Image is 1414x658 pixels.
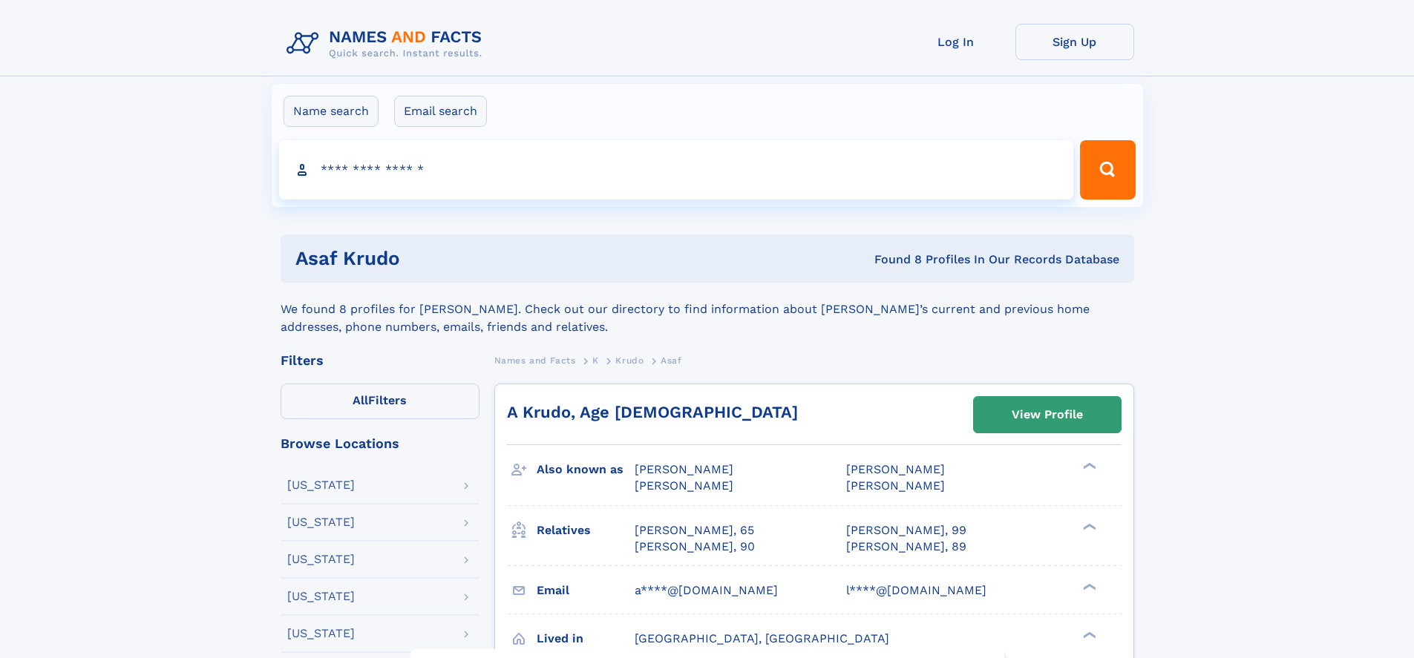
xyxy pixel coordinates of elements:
[846,539,966,555] a: [PERSON_NAME], 89
[287,628,355,639] div: [US_STATE]
[281,384,479,419] label: Filters
[637,251,1119,268] div: Found 8 Profiles In Our Records Database
[537,457,635,482] h3: Also known as
[281,283,1134,336] div: We found 8 profiles for [PERSON_NAME]. Check out our directory to find information about [PERSON_...
[1079,582,1097,591] div: ❯
[494,351,576,369] a: Names and Facts
[507,403,798,421] a: A Krudo, Age [DEMOGRAPHIC_DATA]
[537,626,635,651] h3: Lived in
[287,553,355,565] div: [US_STATE]
[635,631,889,645] span: [GEOGRAPHIC_DATA], [GEOGRAPHIC_DATA]
[1015,24,1134,60] a: Sign Up
[592,351,599,369] a: K
[295,249,638,268] h1: Asaf Krudo
[1080,140,1135,200] button: Search Button
[974,397,1121,432] a: View Profile
[846,478,945,493] span: [PERSON_NAME]
[635,478,733,493] span: [PERSON_NAME]
[287,479,355,491] div: [US_STATE]
[846,462,945,476] span: [PERSON_NAME]
[537,578,635,603] h3: Email
[1079,522,1097,531] div: ❯
[287,516,355,528] div: [US_STATE]
[635,539,755,555] a: [PERSON_NAME], 90
[284,96,379,127] label: Name search
[353,393,368,407] span: All
[615,355,644,366] span: Krudo
[592,355,599,366] span: K
[897,24,1015,60] a: Log In
[281,24,494,64] img: Logo Names and Facts
[279,140,1074,200] input: search input
[661,355,681,366] span: Asaf
[394,96,487,127] label: Email search
[1012,398,1083,432] div: View Profile
[281,437,479,450] div: Browse Locations
[281,354,479,367] div: Filters
[537,518,635,543] h3: Relatives
[287,590,355,602] div: [US_STATE]
[635,462,733,476] span: [PERSON_NAME]
[1079,630,1097,639] div: ❯
[635,522,754,539] a: [PERSON_NAME], 65
[1079,461,1097,471] div: ❯
[846,522,966,539] a: [PERSON_NAME], 99
[615,351,644,369] a: Krudo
